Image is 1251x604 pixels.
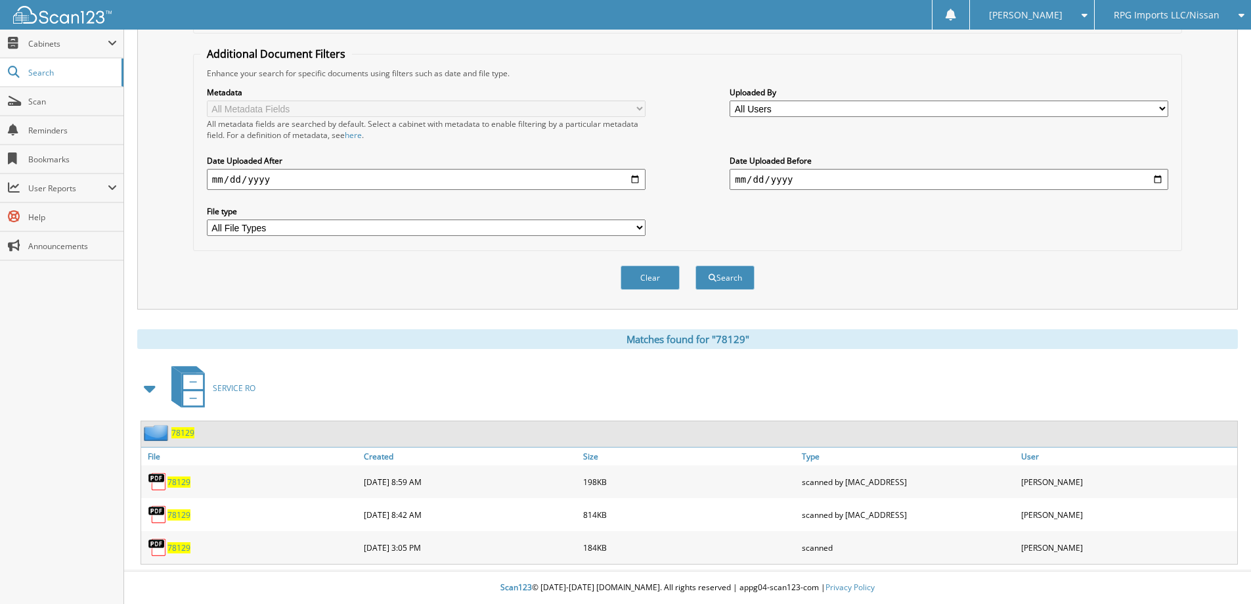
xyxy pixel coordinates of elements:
label: Date Uploaded After [207,155,646,166]
div: scanned by [MAC_ADDRESS] [799,469,1018,495]
label: Uploaded By [730,87,1168,98]
a: 78129 [167,509,190,521]
div: [PERSON_NAME] [1018,469,1237,495]
span: User Reports [28,183,108,194]
span: Reminders [28,125,117,136]
img: PDF.png [148,472,167,492]
a: Privacy Policy [825,582,875,593]
span: Help [28,212,117,223]
button: Clear [621,266,680,290]
a: Size [580,448,799,465]
a: Type [799,448,1018,465]
label: Date Uploaded Before [730,155,1168,166]
span: Announcements [28,241,117,252]
img: PDF.png [148,505,167,524]
div: Enhance your search for specific documents using filters such as date and file type. [200,68,1175,79]
a: 78129 [167,476,190,488]
label: File type [207,206,646,217]
input: start [207,169,646,190]
div: [PERSON_NAME] [1018,534,1237,561]
div: [PERSON_NAME] [1018,501,1237,528]
span: Search [28,67,115,78]
div: 184KB [580,534,799,561]
div: scanned by [MAC_ADDRESS] [799,501,1018,528]
div: 814KB [580,501,799,528]
a: User [1018,448,1237,465]
div: scanned [799,534,1018,561]
div: © [DATE]-[DATE] [DOMAIN_NAME]. All rights reserved | appg04-scan123-com | [124,572,1251,604]
div: Matches found for "78129" [137,329,1238,349]
a: 78129 [171,427,194,438]
span: Scan [28,96,117,107]
span: Bookmarks [28,154,117,165]
img: PDF.png [148,538,167,557]
div: [DATE] 3:05 PM [361,534,580,561]
a: here [345,129,362,141]
a: SERVICE RO [164,362,255,414]
label: Metadata [207,87,646,98]
div: 198KB [580,469,799,495]
span: Scan123 [500,582,532,593]
a: Created [361,448,580,465]
button: Search [695,266,755,290]
span: [PERSON_NAME] [989,11,1063,19]
span: RPG Imports LLC/Nissan [1114,11,1219,19]
div: All metadata fields are searched by default. Select a cabinet with metadata to enable filtering b... [207,118,646,141]
img: scan123-logo-white.svg [13,6,112,24]
span: SERVICE RO [213,383,255,394]
iframe: Chat Widget [1185,541,1251,604]
span: Cabinets [28,38,108,49]
legend: Additional Document Filters [200,47,352,61]
a: 78129 [167,542,190,553]
div: [DATE] 8:59 AM [361,469,580,495]
div: [DATE] 8:42 AM [361,501,580,528]
input: end [730,169,1168,190]
img: folder2.png [144,425,171,441]
a: File [141,448,361,465]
